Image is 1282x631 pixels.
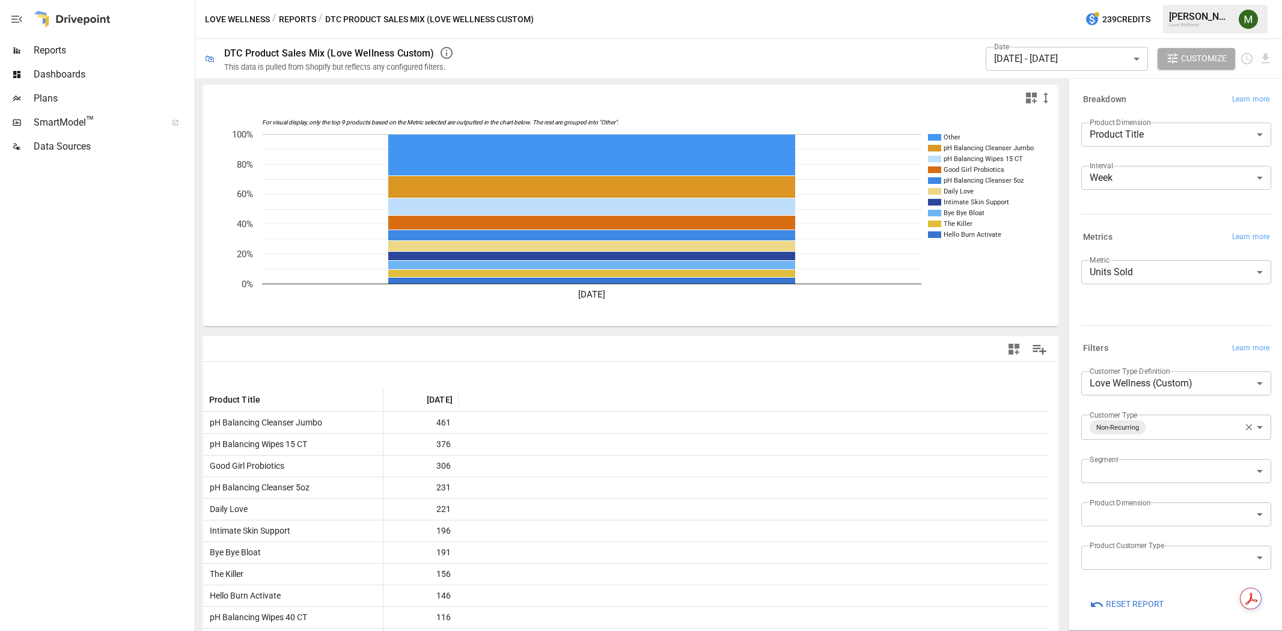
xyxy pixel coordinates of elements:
[1083,231,1113,244] h6: Metrics
[1232,2,1265,36] button: Meredith Lacasse
[1081,371,1271,395] div: Love Wellness (Custom)
[34,67,192,82] span: Dashboards
[262,119,619,126] text: For visual display, only the top 9 products based on the Metric selected are outputted in the cha...
[237,159,253,170] text: 80%
[1259,52,1272,66] button: Download report
[1026,336,1053,363] button: Manage Columns
[272,12,276,27] div: /
[1090,454,1118,465] label: Segment
[1090,117,1150,127] label: Product Dimension
[1090,366,1170,376] label: Customer Type Definition
[1169,22,1232,28] div: Love Wellness
[1090,498,1150,508] label: Product Dimension
[1081,166,1271,190] div: Week
[1081,123,1271,147] div: Product Title
[1091,421,1144,434] span: Non-Recurring
[205,483,310,492] span: pH Balancing Cleanser 5oz
[944,231,1001,239] text: Hello Burn Activate
[1081,260,1271,284] div: Units Sold
[1090,160,1113,171] label: Interval
[205,12,270,27] button: Love Wellness
[242,279,253,290] text: 0%
[389,412,453,433] span: 461
[279,12,316,27] button: Reports
[1232,231,1269,243] span: Learn more
[944,209,984,217] text: Bye Bye Bloat
[389,564,453,585] span: 156
[994,41,1009,52] label: Date
[1232,343,1269,355] span: Learn more
[389,499,453,520] span: 221
[1240,52,1254,66] button: Schedule report
[389,542,453,563] span: 191
[944,187,974,195] text: Daily Love
[205,504,248,514] span: Daily Love
[1102,12,1150,27] span: 239 Credits
[944,177,1024,184] text: pH Balancing Cleanser 5oz
[237,219,253,230] text: 40%
[944,133,960,141] text: Other
[389,434,453,455] span: 376
[986,47,1148,71] div: [DATE] - [DATE]
[389,607,453,628] span: 116
[205,612,307,622] span: pH Balancing Wipes 40 CT
[944,198,1009,206] text: Intimate Skin Support
[205,526,290,535] span: Intimate Skin Support
[224,47,435,59] div: DTC Product Sales Mix (Love Wellness Custom)
[205,53,215,64] div: 🛍
[578,289,605,300] text: [DATE]
[224,62,445,72] div: This data is pulled from Shopify but reflects any configured filters.
[34,91,192,106] span: Plans
[1090,410,1138,420] label: Customer Type
[237,189,253,200] text: 60%
[1232,94,1269,106] span: Learn more
[1080,8,1155,31] button: 239Credits
[1083,342,1108,355] h6: Filters
[389,477,453,498] span: 231
[209,394,260,406] span: Product Title
[389,520,453,541] span: 196
[389,456,453,477] span: 306
[1181,51,1227,66] span: Customize
[34,115,159,130] span: SmartModel
[34,139,192,154] span: Data Sources
[205,547,261,557] span: Bye Bye Bloat
[205,591,281,600] span: Hello Burn Activate
[1090,255,1110,265] label: Metric
[205,439,307,449] span: pH Balancing Wipes 15 CT
[427,394,453,406] span: [DATE]
[944,144,1034,152] text: pH Balancing Cleanser Jumbo
[1169,11,1232,22] div: [PERSON_NAME]
[203,110,1049,326] svg: A chart.
[1081,594,1172,615] button: Reset Report
[1083,93,1126,106] h6: Breakdown
[944,166,1004,174] text: Good Girl Probiotics
[1239,10,1258,29] img: Meredith Lacasse
[205,461,284,471] span: Good Girl Probiotics
[237,249,253,260] text: 20%
[944,155,1023,163] text: pH Balancing Wipes 15 CT
[205,418,322,427] span: pH Balancing Cleanser Jumbo
[389,585,453,606] span: 146
[205,569,243,579] span: The Killer
[1090,540,1164,550] label: Product Customer Type
[232,129,253,140] text: 100%
[1106,597,1164,612] span: Reset Report
[1158,48,1236,70] button: Customize
[944,220,972,228] text: The Killer
[319,12,323,27] div: /
[34,43,192,58] span: Reports
[86,114,94,129] span: ™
